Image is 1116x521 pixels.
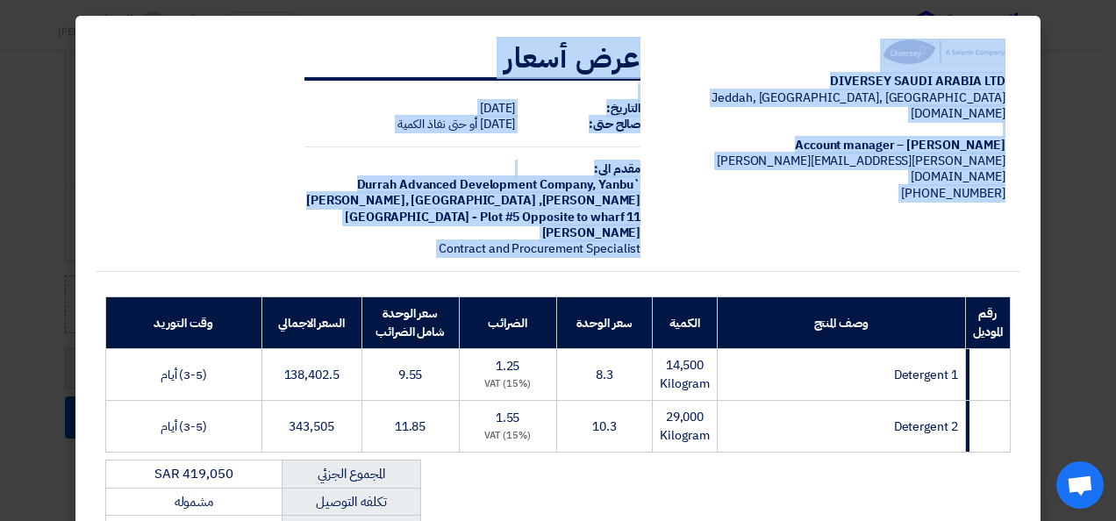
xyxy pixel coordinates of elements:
div: [PERSON_NAME] – Account manager [669,138,1005,153]
th: الكمية [653,297,717,349]
th: وصف المنتج [717,297,965,349]
span: [DOMAIN_NAME] [911,104,1005,123]
span: [PERSON_NAME][EMAIL_ADDRESS][PERSON_NAME][DOMAIN_NAME] [717,152,1005,186]
span: Detergent 2 [894,418,958,436]
span: مشموله [175,492,213,511]
th: السعر الاجمالي [261,297,361,349]
span: 1.55 [496,409,520,427]
span: (3-5) أيام [161,366,207,384]
div: (15%) VAT [467,377,549,392]
span: 29,000 Kilogram [660,408,709,445]
span: [PHONE_NUMBER] [901,184,1005,203]
span: Detergent 1 [894,366,958,384]
span: [DATE] [480,99,515,118]
span: 14,500 Kilogram [660,356,709,393]
span: 9.55 [398,366,423,384]
span: [PERSON_NAME] [542,224,641,242]
span: (3-5) أيام [161,418,207,436]
th: سعر الوحدة [556,297,653,349]
span: 8.3 [596,366,613,384]
span: أو حتى نفاذ الكمية [397,115,477,133]
span: Durrah Advanced Development Company, [357,175,596,194]
span: 11.85 [395,418,426,436]
div: DIVERSEY SAUDI ARABIA LTD [669,74,1005,89]
td: المجموع الجزئي [282,460,420,489]
th: سعر الوحدة شامل الضرائب [361,297,459,349]
span: 1.25 [496,357,520,375]
div: Open chat [1056,461,1104,509]
strong: مقدم الى: [594,160,640,178]
th: رقم الموديل [965,297,1010,349]
strong: التاريخ: [606,99,640,118]
strong: عرض أسعار [504,37,640,79]
span: Jeddah, [GEOGRAPHIC_DATA], [GEOGRAPHIC_DATA] [712,89,1005,107]
span: 138,402.5 [284,366,340,384]
td: SAR 419,050 [106,460,283,489]
span: [DATE] [480,115,515,133]
div: (15%) VAT [467,429,549,444]
td: تكلفه التوصيل [282,488,420,516]
th: وقت التوريد [106,297,262,349]
strong: صالح حتى: [589,115,640,133]
span: 343,505 [289,418,333,436]
th: الضرائب [459,297,556,349]
img: Company Logo [883,39,1005,66]
span: Yanbu` [PERSON_NAME], [GEOGRAPHIC_DATA] ,[PERSON_NAME][GEOGRAPHIC_DATA] - Plot #5 Opposite to wha... [306,175,640,225]
span: 10.3 [592,418,617,436]
span: Contract and Procurement Specialist [439,239,641,258]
